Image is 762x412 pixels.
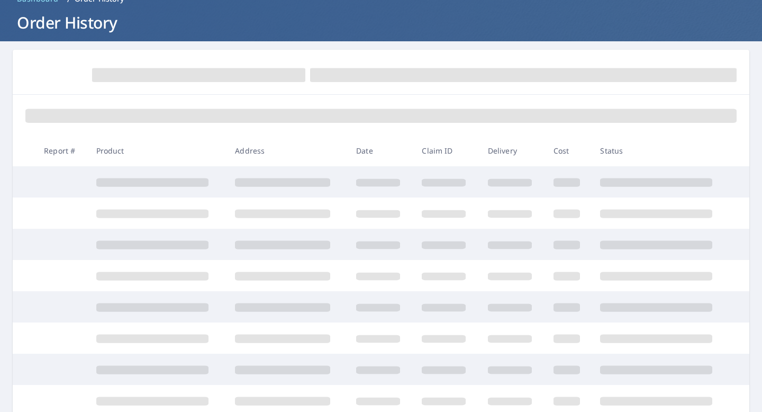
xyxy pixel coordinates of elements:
[479,135,545,166] th: Delivery
[226,135,348,166] th: Address
[545,135,592,166] th: Cost
[88,135,227,166] th: Product
[348,135,413,166] th: Date
[592,135,731,166] th: Status
[35,135,87,166] th: Report #
[413,135,479,166] th: Claim ID
[13,12,749,33] h1: Order History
